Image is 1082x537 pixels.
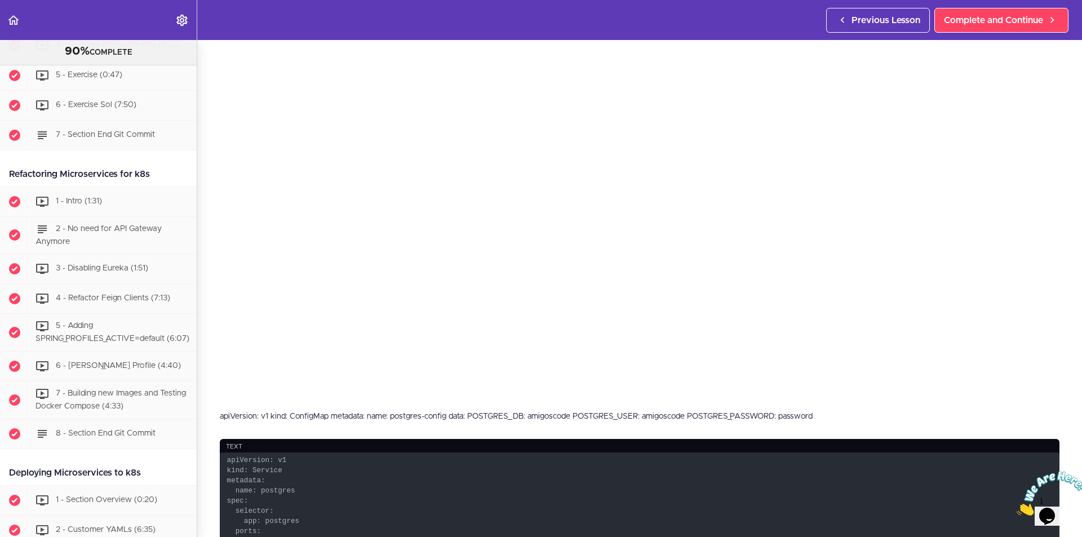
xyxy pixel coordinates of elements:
div: text [220,439,1059,454]
span: 1 - Intro (1:31) [56,197,102,205]
div: apiVersion: v1 kind: ConfigMap metadata: name: postgres-config data: POSTGRES_DB: amigoscode POST... [220,411,1059,422]
a: Previous Lesson [826,8,930,33]
span: 4 - Refactor Feign Clients (7:13) [56,295,170,303]
span: Complete and Continue [944,14,1043,27]
a: Complete and Continue [934,8,1068,33]
div: COMPLETE [14,45,183,59]
span: Previous Lesson [852,14,920,27]
span: 8 - Section End Git Commit [56,429,156,437]
iframe: chat widget [1012,467,1082,520]
svg: Settings Menu [175,14,189,27]
span: 2 - No need for API Gateway Anymore [36,225,162,246]
span: 7 - Building new Images and Testing Docker Compose (4:33) [36,389,186,410]
span: 7 - Section End Git Commit [56,131,155,139]
img: Chat attention grabber [5,5,74,49]
span: 5 - Exercise (0:47) [56,71,122,79]
span: 90% [65,46,90,57]
span: 3 - Disabling Eureka (1:51) [56,265,148,273]
span: 6 - Exercise Sol (7:50) [56,101,136,109]
svg: Back to course curriculum [7,14,20,27]
span: 2 - Customer YAMLs (6:35) [56,526,156,534]
span: 6 - [PERSON_NAME] Profile (4:40) [56,362,181,370]
span: 1 [5,5,9,14]
span: 1 - Section Overview (0:20) [56,496,157,504]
